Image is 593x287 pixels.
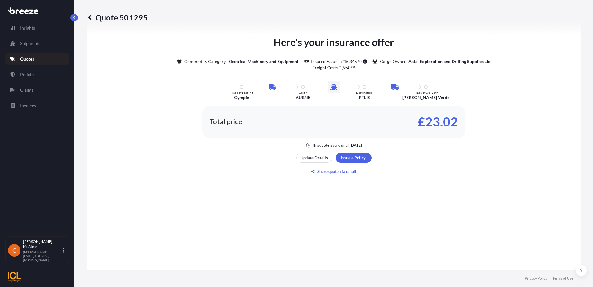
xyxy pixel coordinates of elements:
a: Invoices [5,99,69,112]
p: Policies [20,71,35,78]
p: : [312,65,355,71]
b: Freight Cost [312,65,336,70]
p: Destination [356,91,373,94]
span: £ [341,59,344,64]
a: Shipments [5,37,69,50]
span: 00 [358,60,362,62]
button: Share quote via email [296,166,372,176]
p: Cargo Owner [380,58,406,65]
p: [PERSON_NAME][EMAIL_ADDRESS][DOMAIN_NAME] [23,250,61,262]
p: Insights [20,25,35,31]
p: Place of Delivery [414,91,438,94]
button: Update Details [296,153,332,163]
p: Shipments [20,40,40,47]
p: Origin [299,91,308,94]
p: £23.02 [418,117,458,127]
span: 00 [351,66,355,68]
button: Issue a Policy [336,153,372,163]
p: Electrical Machinery and Equipment [228,58,298,65]
p: Issue a Policy [341,155,366,161]
p: Quote 501295 [87,12,148,22]
p: Commodity Category [184,58,226,65]
p: Total price [210,119,242,125]
p: Axial Exploration and Drilling Supplies Ltd [408,58,491,65]
a: Privacy Policy [525,276,547,281]
p: Invoices [20,102,36,109]
p: Gympie [234,94,249,101]
a: Terms of Use [552,276,573,281]
p: [PERSON_NAME] Verde [402,94,449,101]
a: Policies [5,68,69,81]
span: , [349,59,350,64]
p: Here's your insurance offer [274,35,394,50]
span: C [12,247,16,253]
p: PTLIS [359,94,370,101]
a: Insights [5,22,69,34]
p: Claims [20,87,33,93]
p: [DATE] [350,143,362,148]
a: Quotes [5,53,69,65]
p: Quotes [20,56,34,62]
span: 15 [344,59,349,64]
span: 950 [343,66,350,70]
p: Update Details [301,155,328,161]
span: . [357,60,358,62]
p: Place of Loading [230,91,253,94]
p: Share quote via email [317,168,356,175]
span: . [351,66,351,68]
span: £ [337,66,340,70]
a: Claims [5,84,69,96]
p: This quote is valid until [312,143,349,148]
span: , [342,66,343,70]
img: organization-logo [8,272,21,282]
p: [PERSON_NAME] McAtear [23,239,61,249]
p: AUBNE [296,94,310,101]
span: 345 [350,59,357,64]
span: 1 [340,66,342,70]
p: Insured Value [311,58,337,65]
